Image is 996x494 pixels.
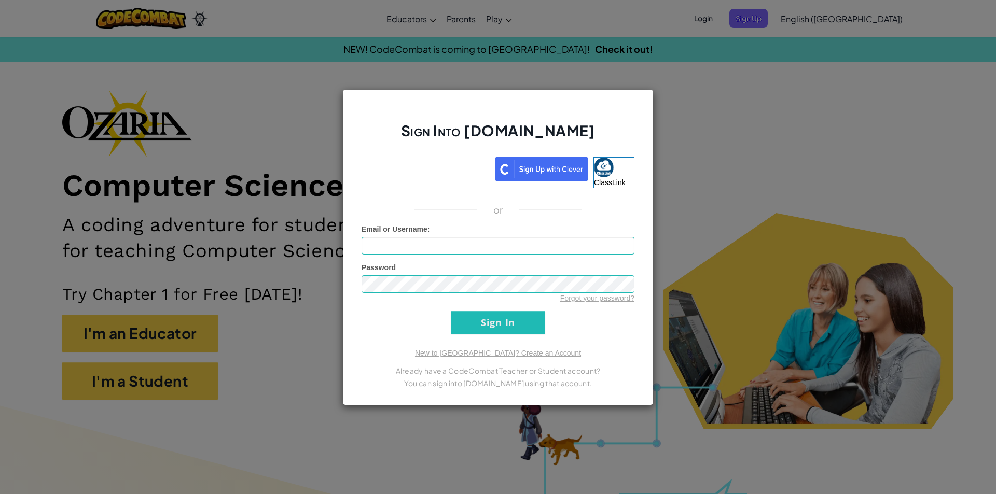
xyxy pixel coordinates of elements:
span: Email or Username [362,225,427,233]
p: or [493,204,503,216]
input: Sign In [451,311,545,334]
label: : [362,224,430,234]
a: New to [GEOGRAPHIC_DATA]? Create an Account [415,349,581,357]
p: You can sign into [DOMAIN_NAME] using that account. [362,377,634,389]
span: Password [362,263,396,272]
a: Forgot your password? [560,294,634,302]
img: classlink-logo-small.png [594,158,614,177]
span: ClassLink [594,178,626,187]
iframe: Sign in with Google Button [356,156,495,179]
h2: Sign Into [DOMAIN_NAME] [362,121,634,151]
p: Already have a CodeCombat Teacher or Student account? [362,364,634,377]
img: clever_sso_button@2x.png [495,157,588,181]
